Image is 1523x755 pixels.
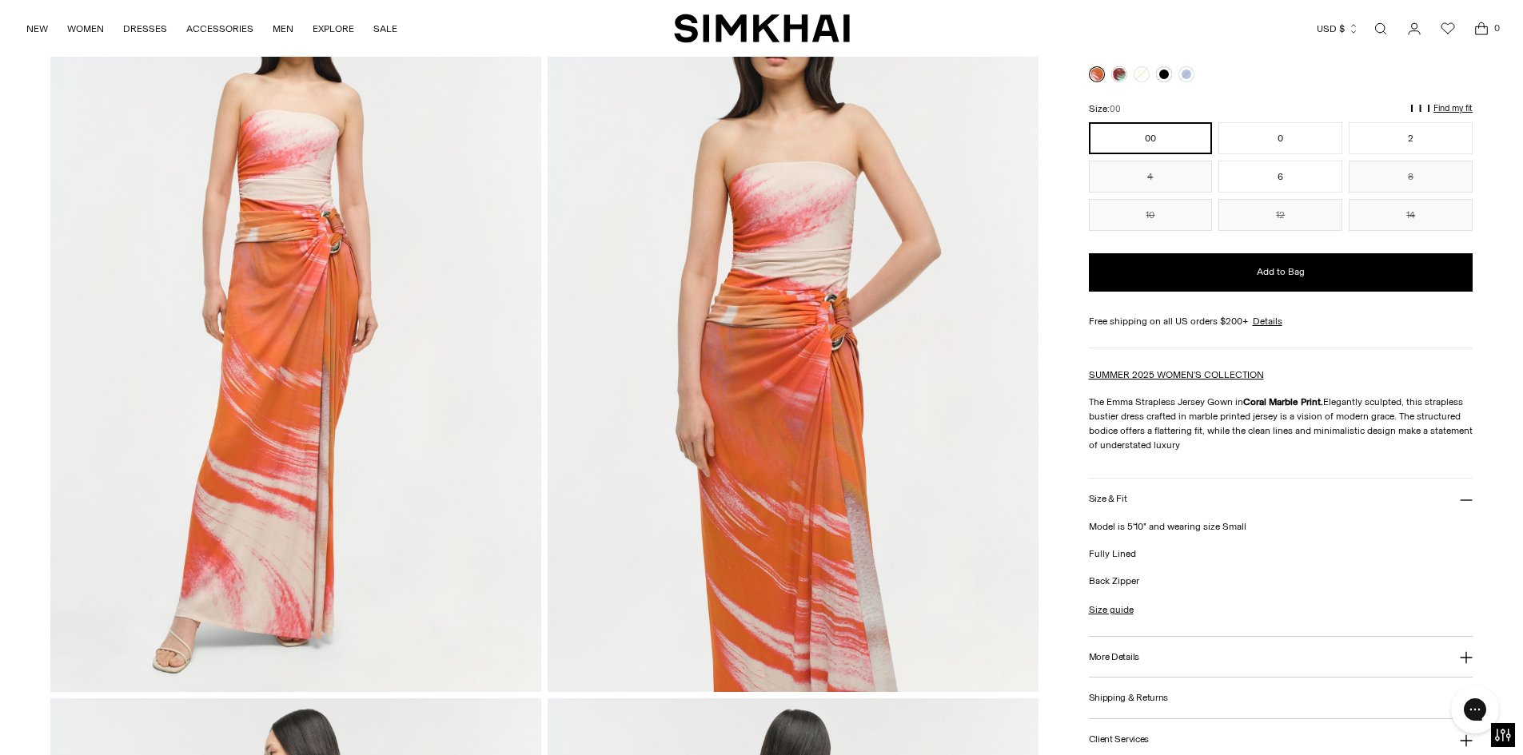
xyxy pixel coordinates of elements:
a: Open search modal [1365,13,1397,45]
a: MEN [273,11,293,46]
button: 00 [1089,122,1213,154]
button: 14 [1349,199,1473,231]
a: Details [1253,314,1282,328]
button: 10 [1089,199,1213,231]
button: 0 [1218,122,1342,154]
strong: Coral Marble Print. [1243,396,1323,407]
button: 2 [1349,122,1473,154]
a: NEW [26,11,48,46]
a: Open cart modal [1465,13,1497,45]
span: 0 [1489,21,1504,35]
button: 8 [1349,161,1473,193]
p: Model is 5'10" and wearing size Small [1089,519,1473,534]
h3: Client Services [1089,734,1150,745]
a: SUMMER 2025 WOMEN'S COLLECTION [1089,369,1264,380]
a: SALE [373,11,397,46]
button: Shipping & Returns [1089,678,1473,718]
a: Wishlist [1432,13,1464,45]
div: Free shipping on all US orders $200+ [1089,314,1473,328]
iframe: Gorgias live chat messenger [1443,680,1507,739]
h3: More Details [1089,652,1139,662]
a: ACCESSORIES [186,11,253,46]
a: WOMEN [67,11,104,46]
button: Size & Fit [1089,479,1473,519]
button: 4 [1089,161,1213,193]
button: 12 [1218,199,1342,231]
span: Add to Bag [1257,265,1305,279]
button: USD $ [1317,11,1359,46]
span: 00 [1110,104,1121,114]
a: Size guide [1089,602,1134,617]
button: Add to Bag [1089,253,1473,292]
a: DRESSES [123,11,167,46]
a: Go to the account page [1398,13,1430,45]
a: EXPLORE [313,11,354,46]
button: More Details [1089,637,1473,678]
p: Fully Lined [1089,546,1473,561]
p: The Emma Strapless Jersey Gown in Elegantly sculpted, this strapless bustier dress crafted in mar... [1089,395,1473,452]
button: 6 [1218,161,1342,193]
h3: Shipping & Returns [1089,693,1169,703]
p: Back Zipper [1089,574,1473,588]
label: Size: [1089,101,1121,117]
a: SIMKHAI [674,13,850,44]
h3: Size & Fit [1089,494,1127,504]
